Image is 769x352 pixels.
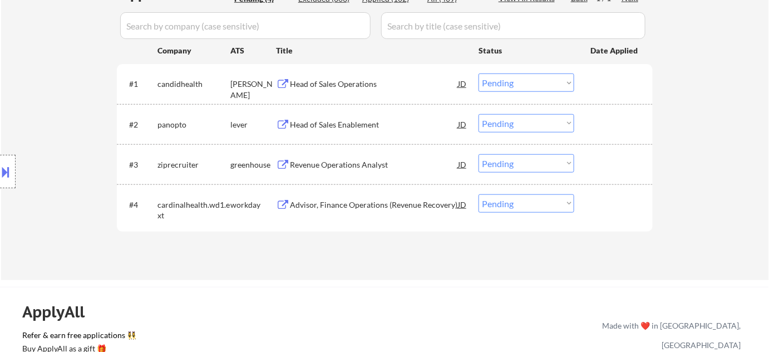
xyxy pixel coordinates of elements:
[590,45,639,56] div: Date Applied
[120,12,371,39] input: Search by company (case sensitive)
[22,331,369,343] a: Refer & earn free applications 👯‍♀️
[230,199,276,211] div: workday
[290,199,458,211] div: Advisor, Finance Operations (Revenue Recovery)
[457,194,468,214] div: JD
[290,79,458,90] div: Head of Sales Operations
[479,40,574,60] div: Status
[290,159,458,170] div: Revenue Operations Analyst
[230,119,276,130] div: lever
[290,119,458,130] div: Head of Sales Enablement
[157,45,230,56] div: Company
[230,79,276,100] div: [PERSON_NAME]
[381,12,645,39] input: Search by title (case sensitive)
[230,159,276,170] div: greenhouse
[457,114,468,134] div: JD
[457,74,468,94] div: JD
[22,302,97,321] div: ApplyAll
[457,154,468,174] div: JD
[230,45,276,56] div: ATS
[276,45,468,56] div: Title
